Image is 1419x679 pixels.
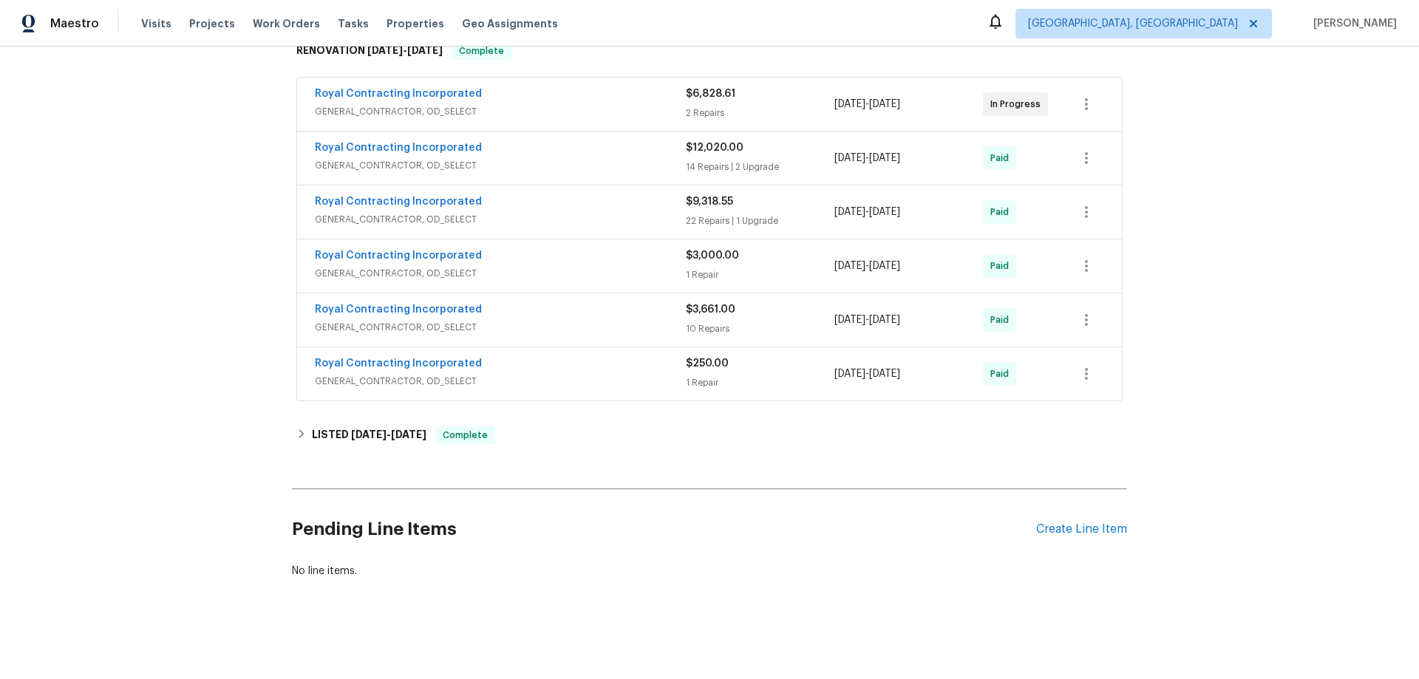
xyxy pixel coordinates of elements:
span: [DATE] [869,207,900,217]
span: Paid [990,205,1015,219]
span: [GEOGRAPHIC_DATA], [GEOGRAPHIC_DATA] [1028,16,1238,31]
div: 1 Repair [686,267,834,282]
span: Maestro [50,16,99,31]
h6: LISTED [312,426,426,444]
span: $250.00 [686,358,729,369]
h6: RENOVATION [296,42,443,60]
span: Work Orders [253,16,320,31]
span: [DATE] [391,429,426,440]
div: RENOVATION [DATE]-[DATE]Complete [292,27,1127,75]
span: Paid [990,313,1015,327]
div: LISTED [DATE]-[DATE]Complete [292,417,1127,453]
a: Royal Contracting Incorporated [315,143,482,153]
a: Royal Contracting Incorporated [315,358,482,369]
span: GENERAL_CONTRACTOR, OD_SELECT [315,320,686,335]
span: [DATE] [834,369,865,379]
div: 22 Repairs | 1 Upgrade [686,214,834,228]
span: [DATE] [869,315,900,325]
h2: Pending Line Items [292,495,1036,564]
span: - [834,313,900,327]
a: Royal Contracting Incorporated [315,250,482,261]
span: $9,318.55 [686,197,733,207]
span: [DATE] [869,261,900,271]
div: 14 Repairs | 2 Upgrade [686,160,834,174]
span: - [834,259,900,273]
span: [DATE] [834,99,865,109]
span: Complete [437,428,494,443]
span: [DATE] [869,369,900,379]
span: - [834,97,900,112]
span: GENERAL_CONTRACTOR, OD_SELECT [315,266,686,281]
div: 10 Repairs [686,321,834,336]
span: $3,000.00 [686,250,739,261]
div: No line items. [292,564,1127,579]
span: $3,661.00 [686,304,735,315]
span: Tasks [338,18,369,29]
span: Properties [387,16,444,31]
span: $6,828.61 [686,89,735,99]
span: [DATE] [834,261,865,271]
a: Royal Contracting Incorporated [315,89,482,99]
span: Visits [141,16,171,31]
span: [DATE] [367,45,403,55]
div: 1 Repair [686,375,834,390]
span: [DATE] [869,153,900,163]
span: [DATE] [351,429,387,440]
span: - [367,45,443,55]
span: [DATE] [834,207,865,217]
a: Royal Contracting Incorporated [315,304,482,315]
span: - [834,366,900,381]
span: - [834,205,900,219]
span: $12,020.00 [686,143,743,153]
span: Paid [990,151,1015,166]
span: GENERAL_CONTRACTOR, OD_SELECT [315,374,686,389]
span: [PERSON_NAME] [1307,16,1397,31]
span: Projects [189,16,235,31]
div: 2 Repairs [686,106,834,120]
span: [DATE] [834,153,865,163]
span: Geo Assignments [462,16,558,31]
span: Paid [990,366,1015,381]
span: [DATE] [869,99,900,109]
span: GENERAL_CONTRACTOR, OD_SELECT [315,158,686,173]
span: GENERAL_CONTRACTOR, OD_SELECT [315,212,686,227]
span: Complete [453,44,510,58]
span: - [351,429,426,440]
span: - [834,151,900,166]
a: Royal Contracting Incorporated [315,197,482,207]
span: GENERAL_CONTRACTOR, OD_SELECT [315,104,686,119]
div: Create Line Item [1036,522,1127,536]
span: In Progress [990,97,1047,112]
span: Paid [990,259,1015,273]
span: [DATE] [407,45,443,55]
span: [DATE] [834,315,865,325]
